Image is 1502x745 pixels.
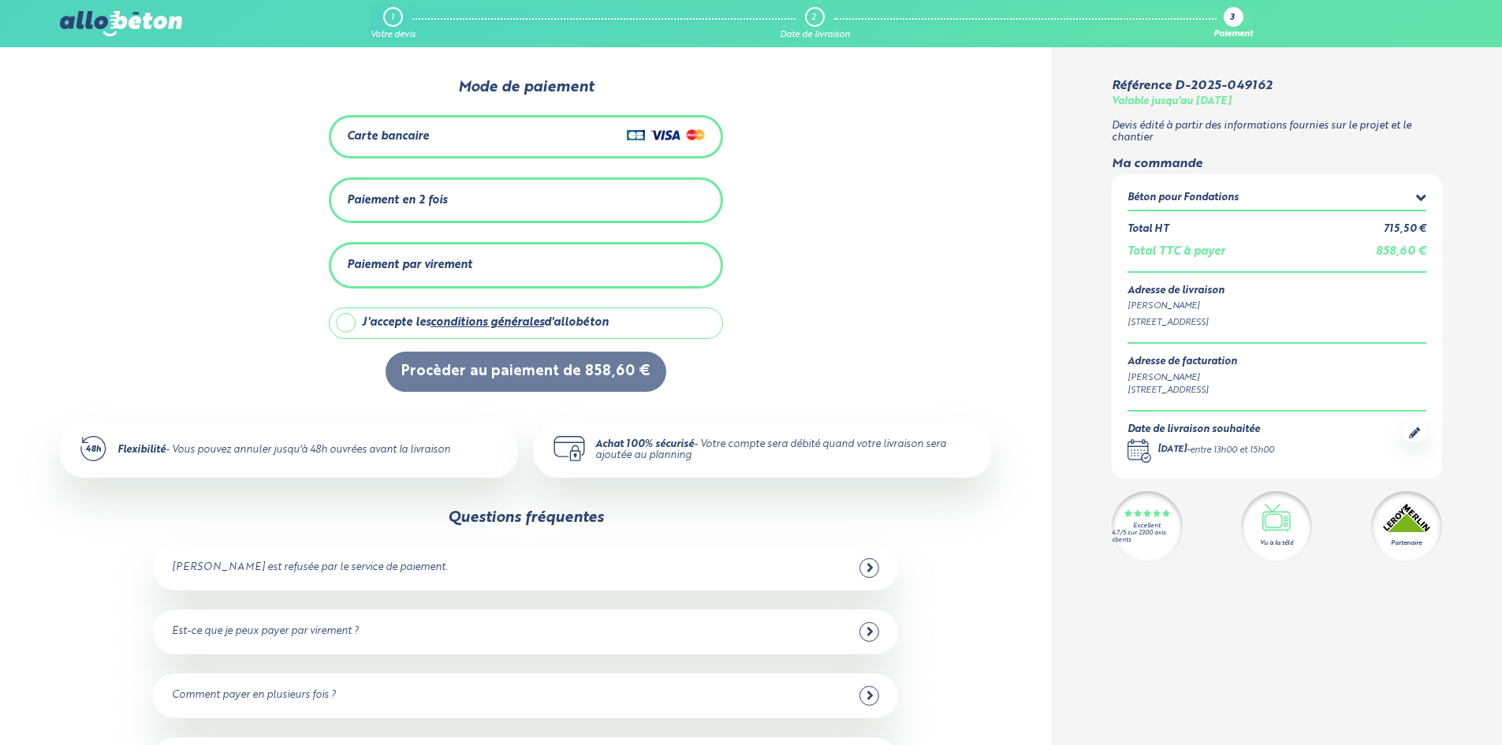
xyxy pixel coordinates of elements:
a: 1 Votre devis [371,7,416,40]
div: Paiement par virement [347,259,472,272]
div: - Vous pouvez annuler jusqu'à 48h ouvrées avant la livraison [117,445,450,456]
div: Adresse de livraison [1127,285,1426,297]
div: [STREET_ADDRESS] [1127,316,1426,330]
div: Questions fréquentes [448,509,604,527]
div: Mode de paiement [246,79,805,96]
div: Votre devis [371,30,416,40]
p: Devis édité à partir des informations fournies sur le projet et le chantier [1112,121,1442,143]
div: Total HT [1127,224,1168,236]
div: Ma commande [1112,157,1442,171]
div: Paiement [1213,30,1253,40]
div: Excellent [1133,523,1161,530]
strong: Flexibilité [117,445,166,455]
div: Vu à la télé [1260,538,1293,548]
strong: Achat 100% sécurisé [595,439,694,449]
span: 858,60 € [1376,246,1426,257]
div: Partenaire [1391,538,1422,548]
div: [PERSON_NAME] [1127,300,1426,313]
div: Est-ce que je peux payer par virement ? [172,626,359,638]
div: Paiement en 2 fois [347,194,447,207]
div: Adresse de facturation [1127,356,1237,368]
div: 2 [811,13,816,23]
div: entre 13h00 et 15h00 [1190,444,1274,457]
div: - Votre compte sera débité quand votre livraison sera ajoutée au planning [595,439,972,462]
div: 715,50 € [1384,224,1426,236]
div: [STREET_ADDRESS] [1127,384,1237,397]
div: J'accepte les d'allobéton [362,316,609,330]
img: allobéton [60,11,181,36]
div: - [1157,444,1274,457]
div: Date de livraison [780,30,850,40]
div: Référence D-2025-049162 [1112,79,1272,93]
img: Cartes de crédit [627,125,705,144]
a: 2 Date de livraison [780,7,850,40]
div: Date de livraison souhaitée [1127,424,1274,436]
div: Valable jusqu'au [DATE] [1112,96,1232,108]
iframe: Help widget launcher [1362,684,1485,728]
div: 3 [1230,13,1235,24]
div: [DATE] [1157,444,1187,457]
a: conditions générales [430,317,544,328]
div: 1 [391,13,394,23]
a: 3 Paiement [1213,7,1253,40]
div: [PERSON_NAME] est refusée par le service de paiement. [172,562,447,574]
div: Béton pour Fondations [1127,192,1239,204]
button: Procèder au paiement de 858,60 € [386,352,666,392]
div: Comment payer en plusieurs fois ? [172,690,336,702]
div: Total TTC à payer [1127,245,1225,259]
div: 4.7/5 sur 2300 avis clients [1112,530,1183,544]
div: [PERSON_NAME] [1127,371,1237,385]
summary: Béton pour Fondations [1127,190,1426,210]
div: Carte bancaire [347,130,429,143]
